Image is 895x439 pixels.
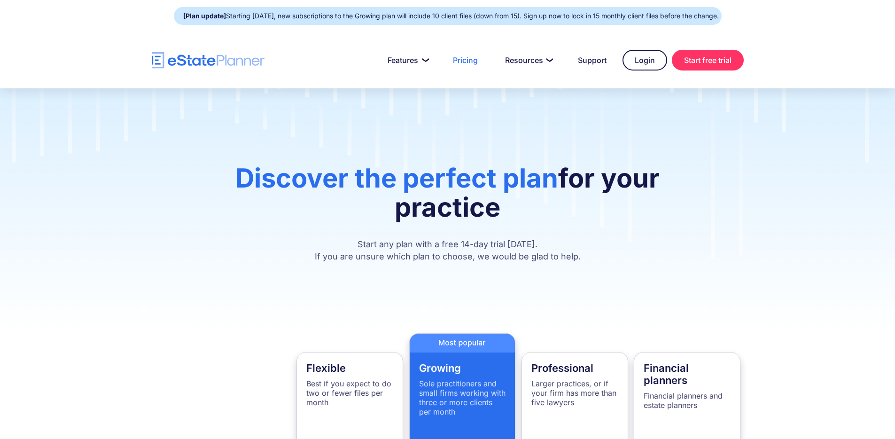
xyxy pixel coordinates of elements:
[235,162,558,194] span: Discover the perfect plan
[531,379,618,407] p: Larger practices, or if your firm has more than five lawyers
[306,362,393,374] h4: Flexible
[531,362,618,374] h4: Professional
[494,51,562,70] a: Resources
[376,51,437,70] a: Features
[306,379,393,407] p: Best if you expect to do two or fewer files per month
[183,9,719,23] div: Starting [DATE], new subscriptions to the Growing plan will include 10 client files (down from 15...
[419,362,506,374] h4: Growing
[567,51,618,70] a: Support
[419,379,506,416] p: Sole practitioners and small firms working with three or more clients per month
[193,164,702,231] h1: for your practice
[183,12,226,20] strong: [Plan update]
[672,50,744,71] a: Start free trial
[623,50,667,71] a: Login
[644,362,731,386] h4: Financial planners
[152,52,265,69] a: home
[644,391,731,410] p: Financial planners and estate planners
[193,238,702,263] p: Start any plan with a free 14-day trial [DATE]. If you are unsure which plan to choose, we would ...
[442,51,489,70] a: Pricing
